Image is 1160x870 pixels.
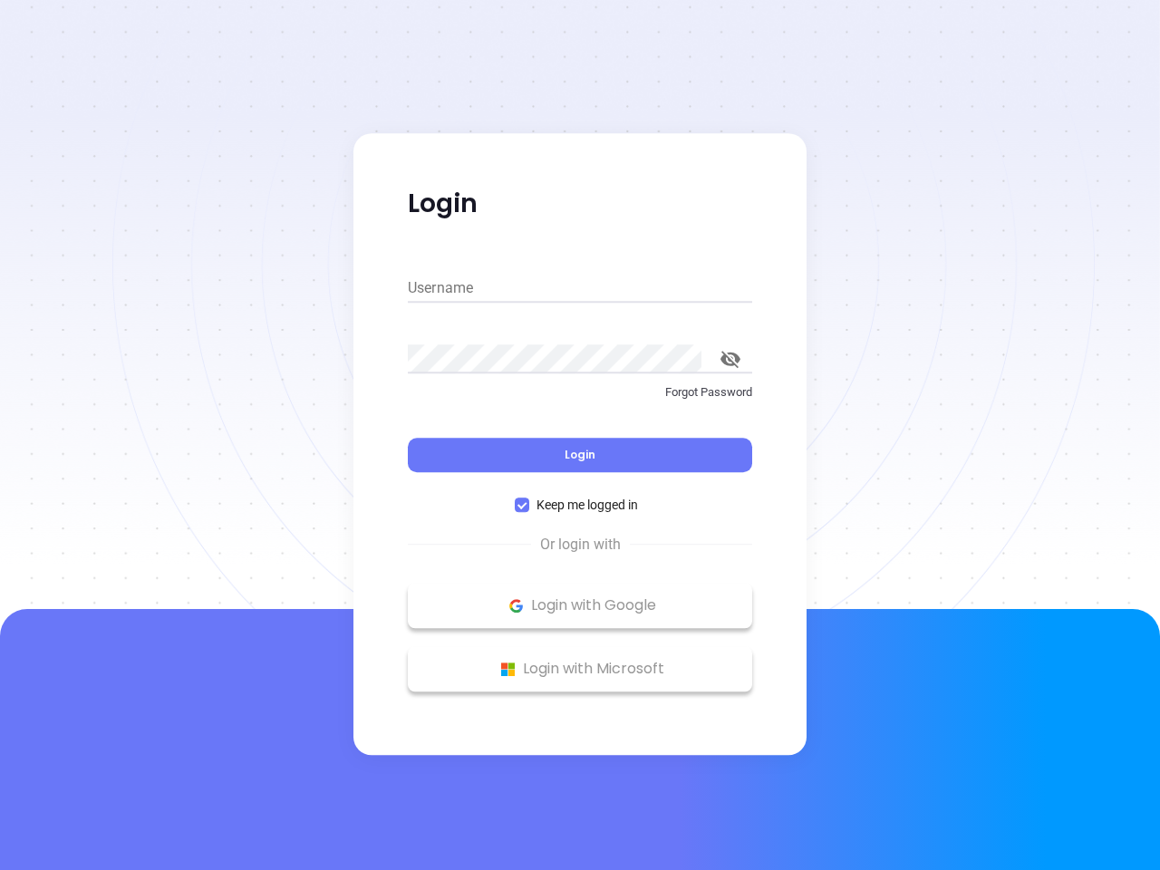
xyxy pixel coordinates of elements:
button: toggle password visibility [709,337,752,381]
p: Login with Google [417,592,743,619]
button: Microsoft Logo Login with Microsoft [408,646,752,691]
span: Keep me logged in [529,495,645,515]
button: Google Logo Login with Google [408,583,752,628]
img: Google Logo [505,594,527,617]
p: Login [408,188,752,220]
a: Forgot Password [408,383,752,416]
span: Or login with [531,534,630,556]
img: Microsoft Logo [497,658,519,681]
p: Login with Microsoft [417,655,743,682]
span: Login [565,447,595,462]
button: Login [408,438,752,472]
p: Forgot Password [408,383,752,401]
